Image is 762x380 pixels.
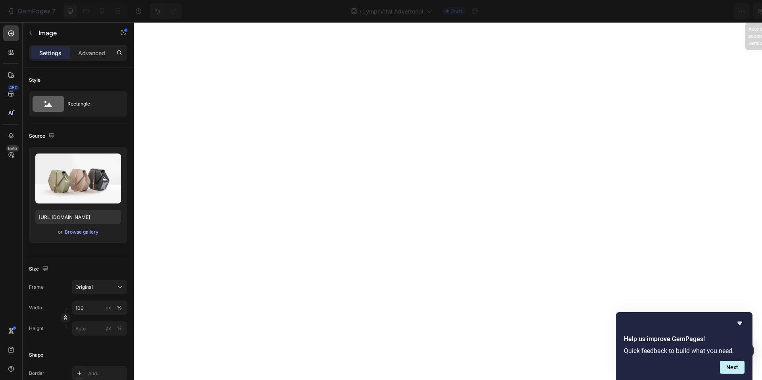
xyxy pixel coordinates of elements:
[35,154,121,203] img: preview-image
[687,8,700,15] span: Save
[65,228,98,236] div: Browse gallery
[106,304,111,311] div: px
[29,304,42,311] label: Width
[104,324,113,333] button: %
[72,321,127,336] input: px%
[58,227,63,237] span: or
[624,319,745,374] div: Help us improve GemPages!
[709,3,743,19] button: Publish
[8,84,19,91] div: 450
[104,303,113,313] button: %
[624,334,745,344] h2: Help us improve GemPages!
[150,3,182,19] div: Undo/Redo
[29,351,43,359] div: Shape
[29,77,40,84] div: Style
[29,264,50,274] div: Size
[29,284,44,291] label: Frame
[72,280,127,294] button: Original
[115,324,124,333] button: px
[680,3,706,19] button: Save
[67,95,116,113] div: Rectangle
[72,301,127,315] input: px%
[75,284,93,291] span: Original
[363,7,423,15] span: LymphVital Advertorial
[39,49,62,57] p: Settings
[716,7,736,15] div: Publish
[117,304,122,311] div: %
[35,210,121,224] input: https://example.com/image.jpg
[3,3,59,19] button: 7
[450,8,462,15] span: Draft
[624,347,745,355] p: Quick feedback to build what you need.
[106,325,111,332] div: px
[115,303,124,313] button: px
[52,6,56,16] p: 7
[134,22,762,380] iframe: Design area
[735,319,745,328] button: Hide survey
[88,370,125,377] div: Add...
[720,361,745,374] button: Next question
[360,7,362,15] span: /
[78,49,105,57] p: Advanced
[29,325,44,332] label: Height
[29,131,56,142] div: Source
[117,325,122,332] div: %
[64,228,99,236] button: Browse gallery
[6,145,19,152] div: Beta
[38,28,106,38] p: Image
[29,370,44,377] div: Border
